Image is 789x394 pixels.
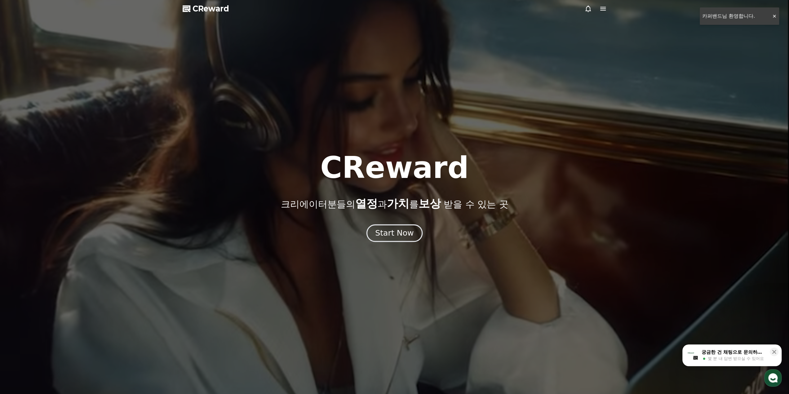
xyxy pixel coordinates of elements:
div: Start Now [375,228,414,238]
a: 설정 [80,197,119,212]
a: 대화 [41,197,80,212]
button: Start Now [366,224,423,242]
span: 보상 [418,197,441,210]
span: 대화 [57,206,64,211]
a: 홈 [2,197,41,212]
span: 가치 [387,197,409,210]
a: Start Now [368,231,421,237]
span: 열정 [355,197,377,210]
span: 홈 [20,206,23,211]
h1: CReward [320,153,469,183]
a: CReward [183,4,229,14]
span: 설정 [96,206,103,211]
p: 크리에이터분들의 과 를 받을 수 있는 곳 [281,197,508,210]
span: CReward [193,4,229,14]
